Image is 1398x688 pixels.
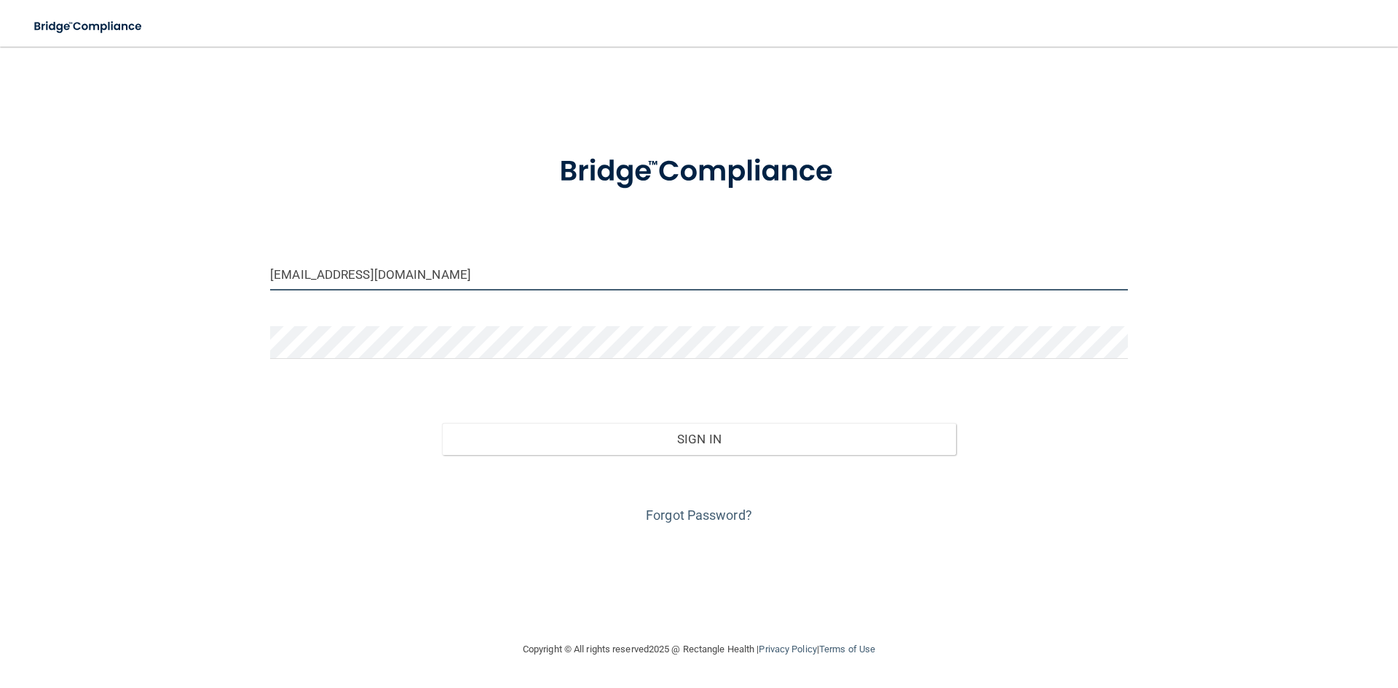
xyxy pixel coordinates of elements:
[759,644,816,655] a: Privacy Policy
[529,134,869,210] img: bridge_compliance_login_screen.278c3ca4.svg
[646,507,752,523] a: Forgot Password?
[270,258,1128,290] input: Email
[819,644,875,655] a: Terms of Use
[22,12,156,41] img: bridge_compliance_login_screen.278c3ca4.svg
[442,423,957,455] button: Sign In
[433,626,965,673] div: Copyright © All rights reserved 2025 @ Rectangle Health | |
